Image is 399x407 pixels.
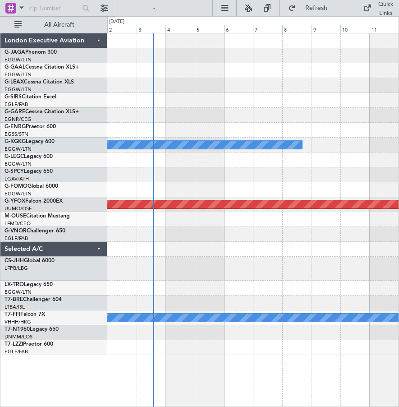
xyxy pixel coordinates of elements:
a: LGAV/ATH [5,176,29,182]
a: EGGW/LTN [5,146,32,153]
div: [DATE] [109,18,124,26]
a: G-LEGCLegacy 600 [5,154,53,159]
a: LX-TROLegacy 650 [5,282,53,287]
span: G-JAGA [5,50,25,55]
a: CS-JHHGlobal 6000 [5,258,55,264]
a: G-SIRSCitation Excel [5,94,56,100]
a: G-KGKGLegacy 600 [5,139,55,144]
span: G-GARE [5,109,25,115]
button: Refresh [284,1,338,15]
a: T7-BREChallenger 604 [5,297,62,302]
a: EGLF/FAB [5,235,28,242]
div: 10 [340,25,370,33]
a: EGGW/LTN [5,86,32,93]
a: T7-LZZIPraetor 600 [5,342,53,347]
a: EGNR/CEG [5,116,32,123]
span: G-KGKG [5,139,26,144]
button: All Aircraft [10,18,98,32]
a: LFPB/LBG [5,265,28,272]
a: EGGW/LTN [5,190,32,197]
span: T7-N1960 [5,327,30,332]
a: EGGW/LTN [5,289,32,296]
a: LFMD/CEQ [5,220,31,227]
span: G-SIRS [5,94,22,100]
div: 11 [370,25,399,33]
a: LTBA/ISL [5,304,25,310]
span: G-ENRG [5,124,26,129]
span: G-GAAL [5,65,25,70]
div: 6 [224,25,253,33]
a: EGSS/STN [5,131,28,138]
a: EGLF/FAB [5,101,28,108]
span: LX-TRO [5,282,24,287]
span: CS-JHH [5,258,24,264]
span: T7-LZZI [5,342,23,347]
a: UUMO/OSF [5,205,32,212]
div: 3 [137,25,166,33]
a: EGGW/LTN [5,161,32,167]
span: Refresh [298,5,335,11]
span: T7-FFI [5,312,20,317]
a: T7-FFIFalcon 7X [5,312,45,317]
span: G-YFOX [5,199,25,204]
a: G-GARECessna Citation XLS+ [5,109,79,115]
a: EGGW/LTN [5,56,32,63]
div: 7 [253,25,282,33]
span: G-SPCY [5,169,24,174]
span: G-VNOR [5,228,27,234]
a: G-VNORChallenger 650 [5,228,65,234]
input: Trip Number [28,1,79,15]
div: 9 [312,25,341,33]
a: T7-N1960Legacy 650 [5,327,59,332]
span: T7-BRE [5,297,23,302]
span: All Aircraft [23,22,95,28]
a: G-SPCYLegacy 650 [5,169,53,174]
div: 8 [282,25,312,33]
span: M-OUSE [5,213,26,219]
span: G-LEGC [5,154,24,159]
a: G-GAALCessna Citation XLS+ [5,65,79,70]
a: G-YFOXFalcon 2000EX [5,199,63,204]
a: VHHH/HKG [5,319,31,325]
a: G-LEAXCessna Citation XLS [5,79,74,85]
a: EGGW/LTN [5,71,32,78]
span: G-LEAX [5,79,24,85]
a: M-OUSECitation Mustang [5,213,70,219]
span: G-FOMO [5,184,28,189]
a: DNMM/LOS [5,333,32,340]
div: 5 [195,25,224,33]
a: G-FOMOGlobal 6000 [5,184,58,189]
div: 4 [165,25,195,33]
a: EGLF/FAB [5,348,28,355]
a: G-ENRGPraetor 600 [5,124,56,129]
a: G-JAGAPhenom 300 [5,50,57,55]
div: 2 [107,25,137,33]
